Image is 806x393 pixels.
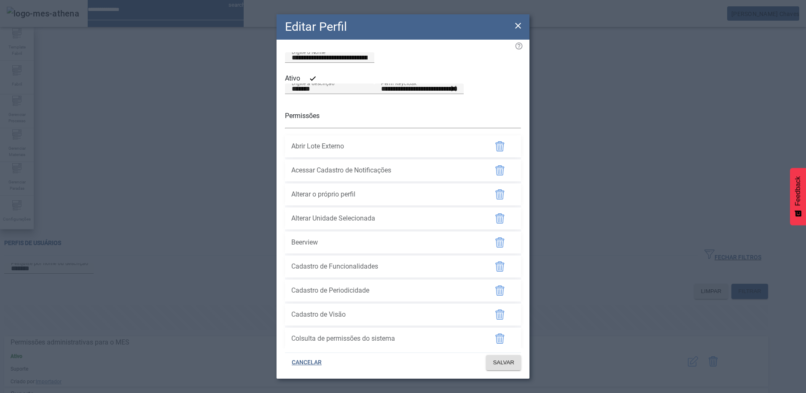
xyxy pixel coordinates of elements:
p: Permissões [285,111,521,121]
mat-label: Digite a descrição [292,80,334,86]
span: Alterar Unidade Selecionada [291,213,481,223]
span: Feedback [794,176,802,206]
button: CANCELAR [285,355,328,370]
span: Cadastro de Visão [291,310,481,320]
span: Colsulta de permissões do sistema [291,334,481,344]
span: Acessar Cadastro de Notificações [291,165,481,175]
input: Number [381,84,457,94]
h2: Editar Perfil [285,18,347,36]
span: CANCELAR [292,358,322,367]
mat-label: Perfil Keycloak [381,80,416,86]
button: SALVAR [486,355,521,370]
span: Beerview [291,237,481,248]
button: Feedback - Mostrar pesquisa [790,168,806,225]
mat-label: Digite o Nome [292,49,325,55]
span: Cadastro de Periodicidade [291,285,481,296]
span: SALVAR [493,358,514,367]
span: Abrir Lote Externo [291,141,481,151]
span: Cadastro de Funcionalidades [291,261,481,272]
label: Ativo [285,73,302,83]
span: Alterar o próprio perfil [291,189,481,199]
